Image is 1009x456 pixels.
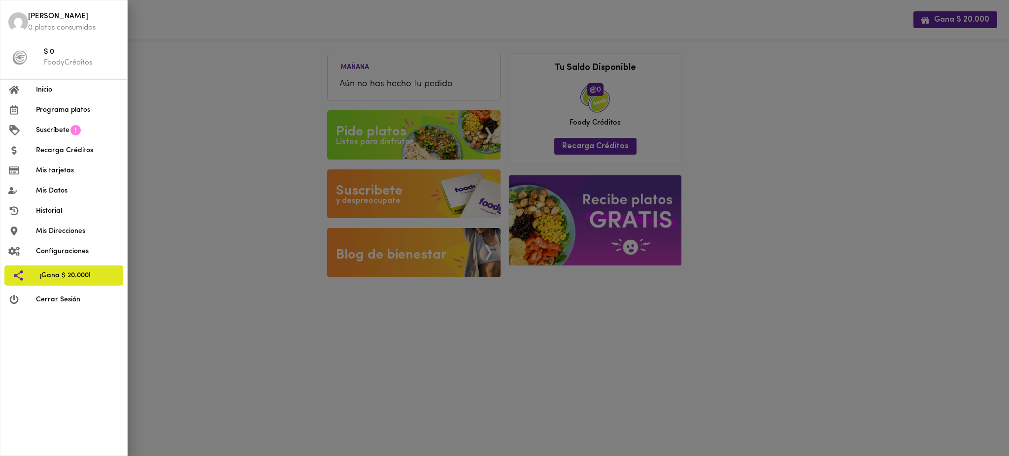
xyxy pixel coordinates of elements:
p: FoodyCréditos [44,58,119,68]
span: Inicio [36,85,119,95]
span: Configuraciones [36,246,119,257]
span: Suscríbete [36,125,69,135]
span: $ 0 [44,47,119,58]
span: Mis tarjetas [36,165,119,176]
p: 0 platos consumidos [28,23,119,33]
img: foody-creditos-black.png [12,50,27,65]
span: [PERSON_NAME] [28,11,119,23]
iframe: Messagebird Livechat Widget [952,399,999,446]
span: Mis Datos [36,186,119,196]
span: Programa platos [36,105,119,115]
span: ¡Gana $ 20.000! [40,270,115,281]
span: Historial [36,206,119,216]
span: Mis Direcciones [36,226,119,236]
span: Cerrar Sesión [36,294,119,305]
span: Recarga Créditos [36,145,119,156]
